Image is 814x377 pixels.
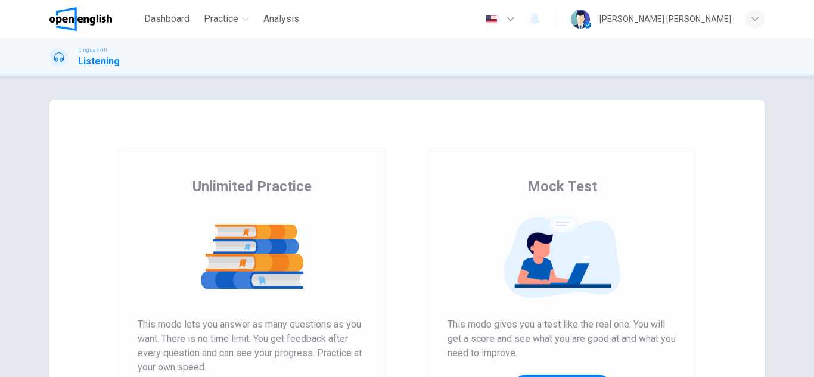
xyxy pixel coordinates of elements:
[78,46,107,54] span: Linguaskill
[144,12,189,26] span: Dashboard
[78,54,120,68] h1: Listening
[599,12,731,26] div: [PERSON_NAME] [PERSON_NAME]
[259,8,304,30] button: Analysis
[571,10,590,29] img: Profile picture
[139,8,194,30] button: Dashboard
[138,317,366,375] span: This mode lets you answer as many questions as you want. There is no time limit. You get feedback...
[484,15,499,24] img: en
[199,8,254,30] button: Practice
[49,7,112,31] img: OpenEnglish logo
[192,177,312,196] span: Unlimited Practice
[448,317,676,360] span: This mode gives you a test like the real one. You will get a score and see what you are good at a...
[527,177,597,196] span: Mock Test
[204,12,238,26] span: Practice
[263,12,299,26] span: Analysis
[49,7,139,31] a: OpenEnglish logo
